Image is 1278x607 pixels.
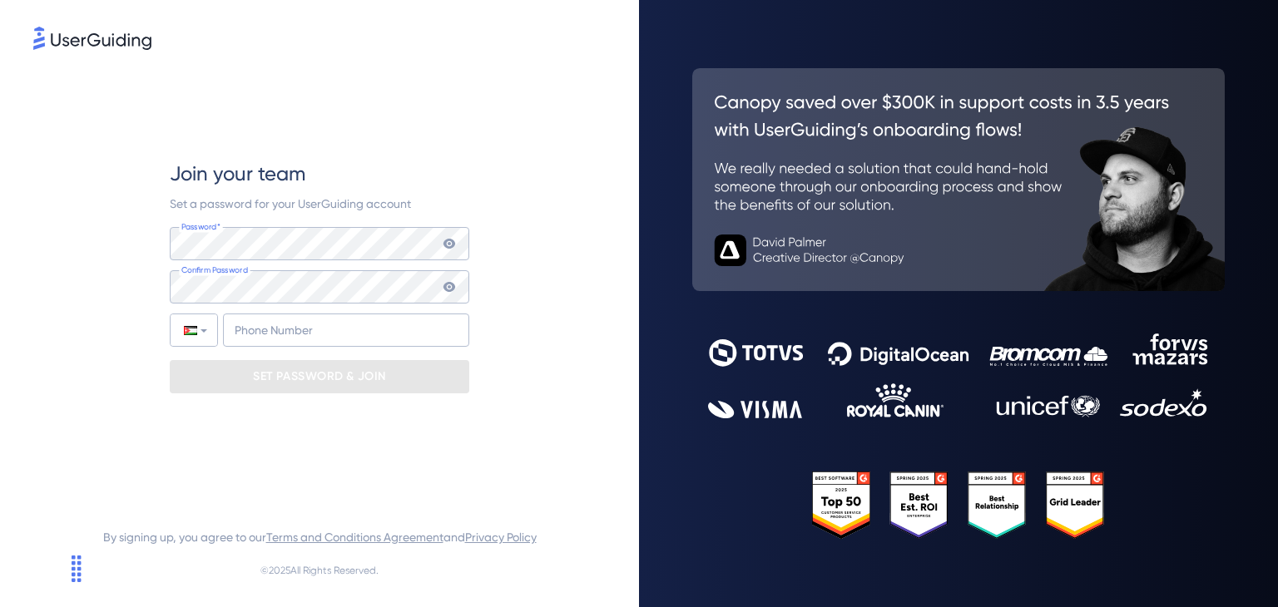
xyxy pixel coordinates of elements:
[266,531,443,544] a: Terms and Conditions Agreement
[33,27,151,50] img: 8faab4ba6bc7696a72372aa768b0286c.svg
[260,560,379,580] span: © 2025 All Rights Reserved.
[692,68,1225,291] img: 26c0aa7c25a843aed4baddd2b5e0fa68.svg
[170,197,411,210] span: Set a password for your UserGuiding account
[171,314,217,346] div: Jordan: + 962
[253,363,386,390] p: SET PASSWORD & JOIN
[170,160,305,187] span: Join your team
[63,544,90,594] div: Drag
[223,313,469,347] input: Phone Number
[708,333,1209,418] img: 9302ce2ac39453076f5bc0f2f2ca889b.svg
[812,471,1105,538] img: 25303e33045975176eb484905ab012ff.svg
[465,531,537,544] a: Privacy Policy
[103,527,537,547] span: By signing up, you agree to our and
